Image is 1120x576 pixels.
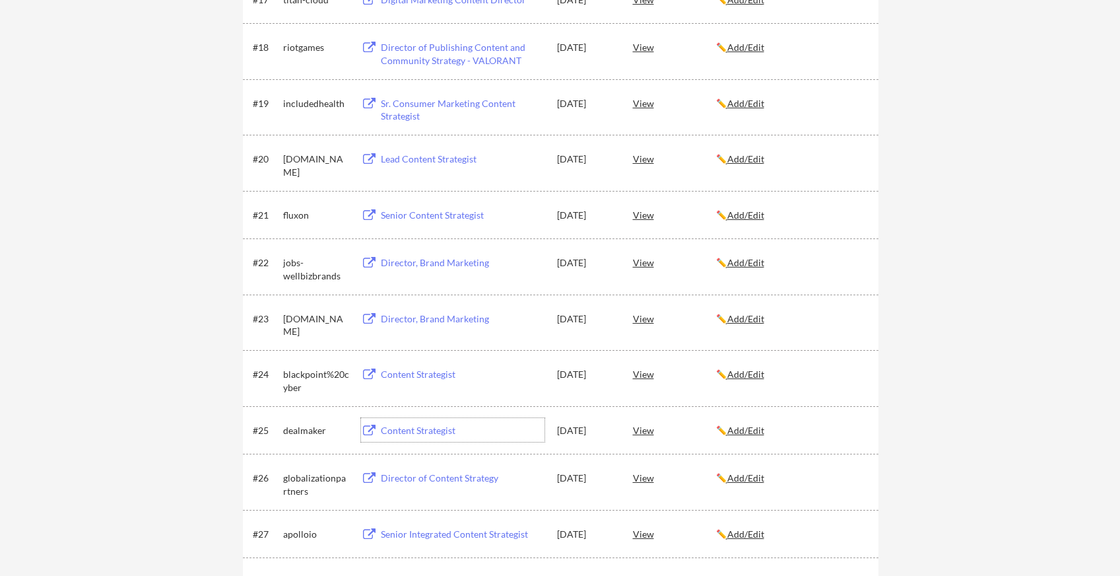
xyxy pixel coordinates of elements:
[253,41,279,54] div: #18
[716,97,867,110] div: ✏️
[716,368,867,381] div: ✏️
[283,472,349,497] div: globalizationpartners
[381,528,544,541] div: Senior Integrated Content Strategist
[633,35,716,59] div: View
[253,256,279,270] div: #22
[727,209,764,221] u: Add/Edit
[727,42,764,53] u: Add/Edit
[633,91,716,115] div: View
[716,312,867,326] div: ✏️
[727,153,764,164] u: Add/Edit
[727,257,764,268] u: Add/Edit
[283,97,349,110] div: includedhealth
[633,522,716,546] div: View
[727,425,764,436] u: Add/Edit
[727,313,764,324] u: Add/Edit
[557,209,615,222] div: [DATE]
[253,368,279,381] div: #24
[283,528,349,541] div: apolloio
[633,362,716,386] div: View
[381,209,544,222] div: Senior Content Strategist
[727,369,764,380] u: Add/Edit
[557,472,615,485] div: [DATE]
[253,209,279,222] div: #21
[557,256,615,270] div: [DATE]
[253,528,279,541] div: #27
[381,368,544,381] div: Content Strategist
[381,312,544,326] div: Director, Brand Marketing
[557,424,615,437] div: [DATE]
[283,256,349,282] div: jobs-wellbizbrands
[283,209,349,222] div: fluxon
[253,97,279,110] div: #19
[253,472,279,485] div: #26
[557,368,615,381] div: [DATE]
[716,424,867,437] div: ✏️
[727,472,764,484] u: Add/Edit
[381,41,544,67] div: Director of Publishing Content and Community Strategy - VALORANT
[716,256,867,270] div: ✏️
[633,203,716,227] div: View
[716,472,867,485] div: ✏️
[253,153,279,166] div: #20
[253,312,279,326] div: #23
[557,97,615,110] div: [DATE]
[633,147,716,170] div: View
[633,466,716,489] div: View
[253,424,279,437] div: #25
[381,256,544,270] div: Director, Brand Marketing
[716,153,867,166] div: ✏️
[283,312,349,338] div: [DOMAIN_NAME]
[716,209,867,222] div: ✏️
[557,41,615,54] div: [DATE]
[557,528,615,541] div: [DATE]
[381,97,544,123] div: Sr. Consumer Marketing Content Strategist
[633,250,716,274] div: View
[727,98,764,109] u: Add/Edit
[716,528,867,541] div: ✏️
[283,41,349,54] div: riotgames
[557,312,615,326] div: [DATE]
[381,153,544,166] div: Lead Content Strategist
[381,472,544,485] div: Director of Content Strategy
[727,528,764,540] u: Add/Edit
[381,424,544,437] div: Content Strategist
[633,306,716,330] div: View
[283,153,349,178] div: [DOMAIN_NAME]
[716,41,867,54] div: ✏️
[283,424,349,437] div: dealmaker
[633,418,716,442] div: View
[283,368,349,394] div: blackpoint%20cyber
[557,153,615,166] div: [DATE]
